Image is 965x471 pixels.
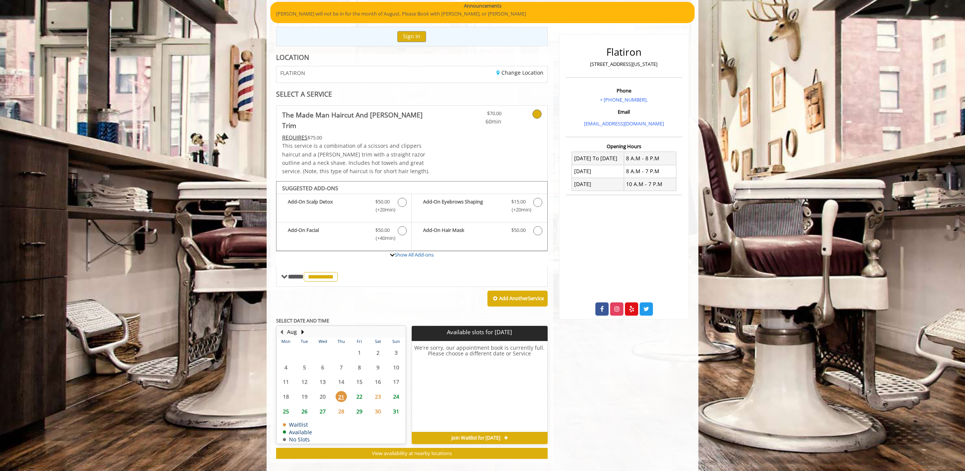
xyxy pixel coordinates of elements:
th: Tue [295,338,313,345]
button: Aug [287,328,297,336]
span: 31 [390,406,402,417]
a: $70.00 [457,106,501,126]
b: Add-On Facial [288,226,368,242]
b: Announcements [464,2,501,10]
td: Available [283,429,312,435]
span: 25 [280,406,292,417]
a: [EMAIL_ADDRESS][DOMAIN_NAME] [584,120,664,127]
span: $50.00 [511,226,526,234]
b: The Made Man Haircut And [PERSON_NAME] Trim [282,110,434,131]
span: 24 [390,391,402,402]
button: View availability at nearby locations [276,448,548,459]
th: Fri [350,338,369,345]
td: Select day23 [369,389,387,404]
button: Next Month [300,328,306,336]
span: 21 [336,391,347,402]
td: Select day28 [332,404,350,419]
td: [DATE] [572,165,624,178]
span: FLATIRON [280,70,305,76]
td: Select day24 [387,389,406,404]
span: (+20min ) [372,206,394,214]
label: Add-On Facial [280,226,408,244]
span: Join Waitlist for [DATE] [451,435,500,441]
th: Thu [332,338,350,345]
label: Add-On Hair Mask [415,226,543,237]
td: 8 A.M - 7 P.M [624,165,676,178]
td: Select day30 [369,404,387,419]
th: Sat [369,338,387,345]
div: $75.00 [282,133,434,142]
span: 30 [372,406,384,417]
span: 26 [299,406,310,417]
td: Select day31 [387,404,406,419]
span: $15.00 [511,198,526,206]
h3: Email [568,109,680,114]
a: + [PHONE_NUMBER]. [600,96,648,103]
button: Previous Month [278,328,284,336]
td: 8 A.M - 8 P.M [624,152,676,165]
th: Mon [277,338,295,345]
span: 22 [354,391,365,402]
th: Wed [314,338,332,345]
b: Add-On Scalp Detox [288,198,368,214]
div: SELECT A SERVICE [276,91,548,98]
label: Add-On Eyebrows Shaping [415,198,543,216]
p: This service is a combination of a scissors and clippers haircut and a [PERSON_NAME] trim with a ... [282,142,434,176]
td: 10 A.M - 7 P.M [624,178,676,191]
span: $50.00 [375,226,390,234]
p: [PERSON_NAME] will not be in for the month of August. Please Book with [PERSON_NAME], or [PERSON_... [276,10,689,18]
td: Select day25 [277,404,295,419]
h6: We're sorry, our appointment book is currently full. Please choose a different date or Service [412,345,547,429]
p: Available slots for [DATE] [415,329,544,335]
span: $50.00 [375,198,390,206]
b: SELECT DATE AND TIME [276,317,329,324]
h3: Opening Hours [566,144,682,149]
td: [DATE] [572,178,624,191]
td: No Slots [283,437,312,442]
h2: Flatiron [568,47,680,58]
h3: Phone [568,88,680,93]
td: Waitlist [283,422,312,427]
b: Add-On Eyebrows Shaping [423,198,503,214]
td: Select day21 [332,389,350,404]
b: Add Another Service [499,295,544,302]
span: This service needs some Advance to be paid before we block your appointment [282,134,308,141]
span: 27 [317,406,328,417]
td: Select day22 [350,389,369,404]
b: SUGGESTED ADD-ONS [282,185,338,192]
td: Select day26 [295,404,313,419]
b: LOCATION [276,53,309,62]
span: (+20min ) [507,206,529,214]
th: Sun [387,338,406,345]
td: Select day29 [350,404,369,419]
b: Add-On Hair Mask [423,226,503,235]
button: Add AnotherService [487,291,548,307]
span: 23 [372,391,384,402]
label: Add-On Scalp Detox [280,198,408,216]
span: 60min [457,117,501,126]
span: (+40min ) [372,234,394,242]
a: Show All Add-ons [395,251,434,258]
span: View availability at nearby locations [372,450,452,457]
div: The Made Man Haircut And Beard Trim Add-onS [276,181,548,252]
span: 29 [354,406,365,417]
td: Select day27 [314,404,332,419]
td: [DATE] To [DATE] [572,152,624,165]
span: 28 [336,406,347,417]
p: [STREET_ADDRESS][US_STATE] [568,60,680,68]
a: Change Location [497,69,543,76]
button: Sign In [397,31,426,42]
